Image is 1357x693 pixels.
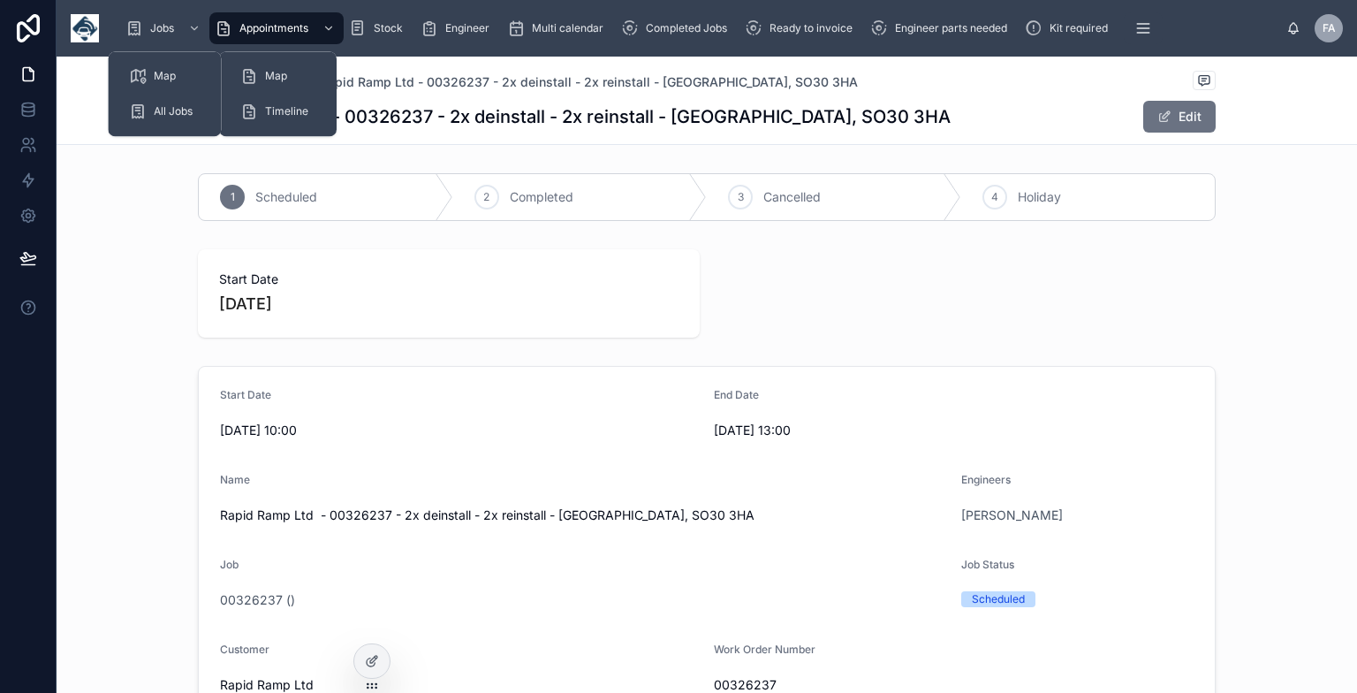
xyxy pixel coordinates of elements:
a: Jobs [120,12,209,44]
div: Scheduled [972,591,1025,607]
span: End Date [714,388,759,401]
span: Jobs [150,21,174,35]
span: [DATE] 13:00 [714,422,1194,439]
span: Cancelled [763,188,821,206]
span: Job [220,558,239,571]
span: Name [220,473,250,486]
span: Completed [510,188,573,206]
a: Rapid Ramp Ltd - 00326237 - 2x deinstall - 2x reinstall - [GEOGRAPHIC_DATA], SO30 3HA [320,73,858,91]
div: scrollable content [113,9,1286,48]
span: 3 [738,190,744,204]
a: Multi calendar [502,12,616,44]
span: Completed Jobs [646,21,727,35]
a: [PERSON_NAME] [961,506,1063,524]
span: Map [154,69,176,83]
a: Map [230,60,326,92]
span: Rapid Ramp Ltd - 00326237 - 2x deinstall - 2x reinstall - [GEOGRAPHIC_DATA], SO30 3HA [220,506,947,524]
a: Kit required [1020,12,1120,44]
h1: Rapid Ramp Ltd - 00326237 - 2x deinstall - 2x reinstall - [GEOGRAPHIC_DATA], SO30 3HA [198,104,951,129]
span: Kit required [1050,21,1108,35]
span: Holiday [1018,188,1061,206]
span: Engineer parts needed [895,21,1007,35]
span: Scheduled [255,188,317,206]
a: Engineer [415,12,502,44]
span: Start Date [220,388,271,401]
a: Engineer parts needed [865,12,1020,44]
span: Engineers [961,473,1011,486]
span: 2 [483,190,489,204]
span: Work Order Number [714,643,815,656]
span: Timeline [265,104,308,118]
a: Completed Jobs [616,12,739,44]
a: 00326237 () [220,591,295,609]
span: Map [265,69,287,83]
span: Engineer [445,21,489,35]
a: Timeline [230,95,326,127]
p: [DATE] [219,292,272,316]
span: Start Date [219,270,678,288]
span: 4 [991,190,998,204]
span: Ready to invoice [769,21,853,35]
span: All Jobs [154,104,193,118]
span: [DATE] 10:00 [220,422,700,439]
span: 1 [231,190,235,204]
span: FA [1323,21,1336,35]
span: Appointments [239,21,308,35]
span: Customer [220,643,269,656]
span: Job Status [961,558,1014,571]
a: Stock [344,12,415,44]
span: Multi calendar [532,21,603,35]
span: Stock [374,21,403,35]
a: Appointments [209,12,344,44]
img: App logo [71,14,99,42]
button: Edit [1143,101,1216,133]
a: All Jobs [118,95,210,127]
a: Map [118,60,210,92]
a: Ready to invoice [739,12,865,44]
